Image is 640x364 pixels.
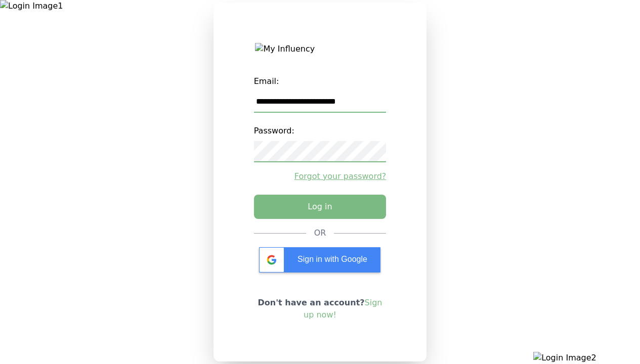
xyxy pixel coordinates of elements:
p: Don't have an account? [254,297,387,321]
button: Log in [254,195,387,219]
img: Login Image2 [533,352,640,364]
a: Forgot your password? [254,170,387,183]
div: Sign in with Google [259,247,380,272]
label: Password: [254,121,387,141]
label: Email: [254,71,387,92]
span: Sign in with Google [297,255,367,263]
div: OR [314,227,326,239]
img: My Influency [255,43,385,55]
